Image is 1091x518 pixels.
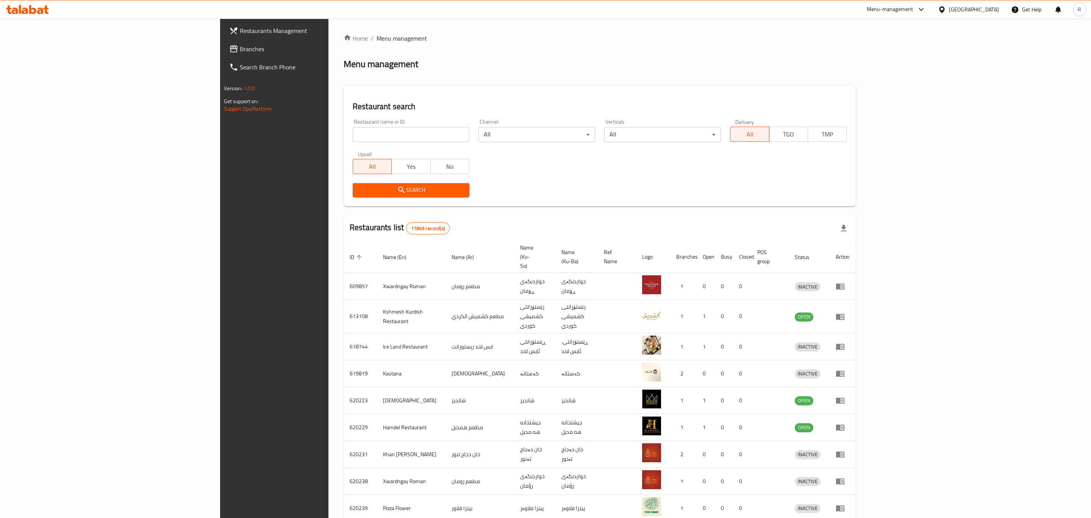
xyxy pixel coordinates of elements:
[733,360,751,387] td: 0
[240,63,396,72] span: Search Branch Phone
[377,273,445,300] td: Xwardngay Roman
[377,468,445,495] td: Xwardngay Roman
[224,83,242,93] span: Version:
[670,360,697,387] td: 2
[836,312,850,321] div: Menu
[733,333,751,360] td: 0
[350,222,450,234] h2: Restaurants list
[224,104,272,114] a: Support.OpsPlatform
[836,423,850,432] div: Menu
[344,34,856,43] nav: breadcrumb
[642,416,661,435] img: Hamdel Restaurant
[377,300,445,333] td: Kshmesh Kurdish Restaurant
[452,253,484,262] span: Name (Ar)
[514,360,555,387] td: کەستانە
[642,275,661,294] img: Xwardngay Roman
[836,282,850,291] div: Menu
[795,423,813,432] span: OPEN
[795,283,821,291] span: INACTIVE
[836,396,850,405] div: Menu
[795,504,821,513] span: INACTIVE
[395,161,427,172] span: Yes
[642,336,661,355] img: Ice Land Restaurant
[561,248,589,266] span: Name (Ku-Ba)
[377,333,445,360] td: Ice Land Restaurant
[514,333,555,360] td: ڕێستۆرانتی ئایس لاند
[697,360,715,387] td: 0
[733,441,751,468] td: 0
[478,127,595,142] div: All
[733,300,751,333] td: 0
[808,127,847,142] button: TMP
[795,369,821,378] span: INACTIVE
[697,387,715,414] td: 1
[795,342,821,351] span: INACTIVE
[697,468,715,495] td: 0
[514,414,555,441] td: جيشتخانه هه مديل
[715,387,733,414] td: 0
[604,127,721,142] div: All
[445,468,514,495] td: مطعم رومان
[769,127,808,142] button: TGO
[514,387,555,414] td: شانديز
[406,225,449,232] span: 11849 record(s)
[715,360,733,387] td: 0
[733,129,766,140] span: All
[377,441,445,468] td: Khan [PERSON_NAME]
[795,450,821,459] div: INACTIVE
[715,333,733,360] td: 0
[445,273,514,300] td: مطعم رومان
[244,83,255,93] span: 1.0.0
[836,450,850,459] div: Menu
[670,387,697,414] td: 1
[555,441,598,468] td: خان دەجاج تەنور
[715,300,733,333] td: 0
[795,477,821,486] span: INACTIVE
[867,5,913,14] div: Menu-management
[445,300,514,333] td: مطعم كشميش الكردي
[430,159,469,174] button: No
[555,387,598,414] td: شانديز
[240,26,396,35] span: Restaurants Management
[555,300,598,333] td: رێستۆرانتی کشمیشى كوردى
[733,414,751,441] td: 0
[514,441,555,468] td: خان دەجاج تەنور
[406,222,450,234] div: Total records count
[445,333,514,360] td: ايس لاند ريستورانت
[223,40,402,58] a: Branches
[697,333,715,360] td: 1
[358,151,372,157] label: Upsell
[353,101,847,112] h2: Restaurant search
[836,342,850,351] div: Menu
[359,185,463,195] span: Search
[642,389,661,408] img: Shandiz
[715,273,733,300] td: 0
[835,219,853,237] div: Export file
[949,5,999,14] div: [GEOGRAPHIC_DATA]
[223,22,402,40] a: Restaurants Management
[670,468,697,495] td: 1
[353,159,392,174] button: All
[642,497,661,516] img: Pizza Flower
[642,306,661,325] img: Kshmesh Kurdish Restaurant
[636,241,670,273] th: Logo
[445,441,514,468] td: خان دجاج تنور
[377,360,445,387] td: Kastana
[555,273,598,300] td: خواردنگەی ڕۆمان
[715,414,733,441] td: 0
[836,504,850,513] div: Menu
[697,273,715,300] td: 0
[383,253,416,262] span: Name (En)
[697,300,715,333] td: 1
[697,414,715,441] td: 1
[757,248,780,266] span: POS group
[670,333,697,360] td: 1
[811,129,844,140] span: TMP
[240,44,396,53] span: Branches
[353,183,469,197] button: Search
[697,241,715,273] th: Open
[670,414,697,441] td: 1
[1078,5,1081,14] span: R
